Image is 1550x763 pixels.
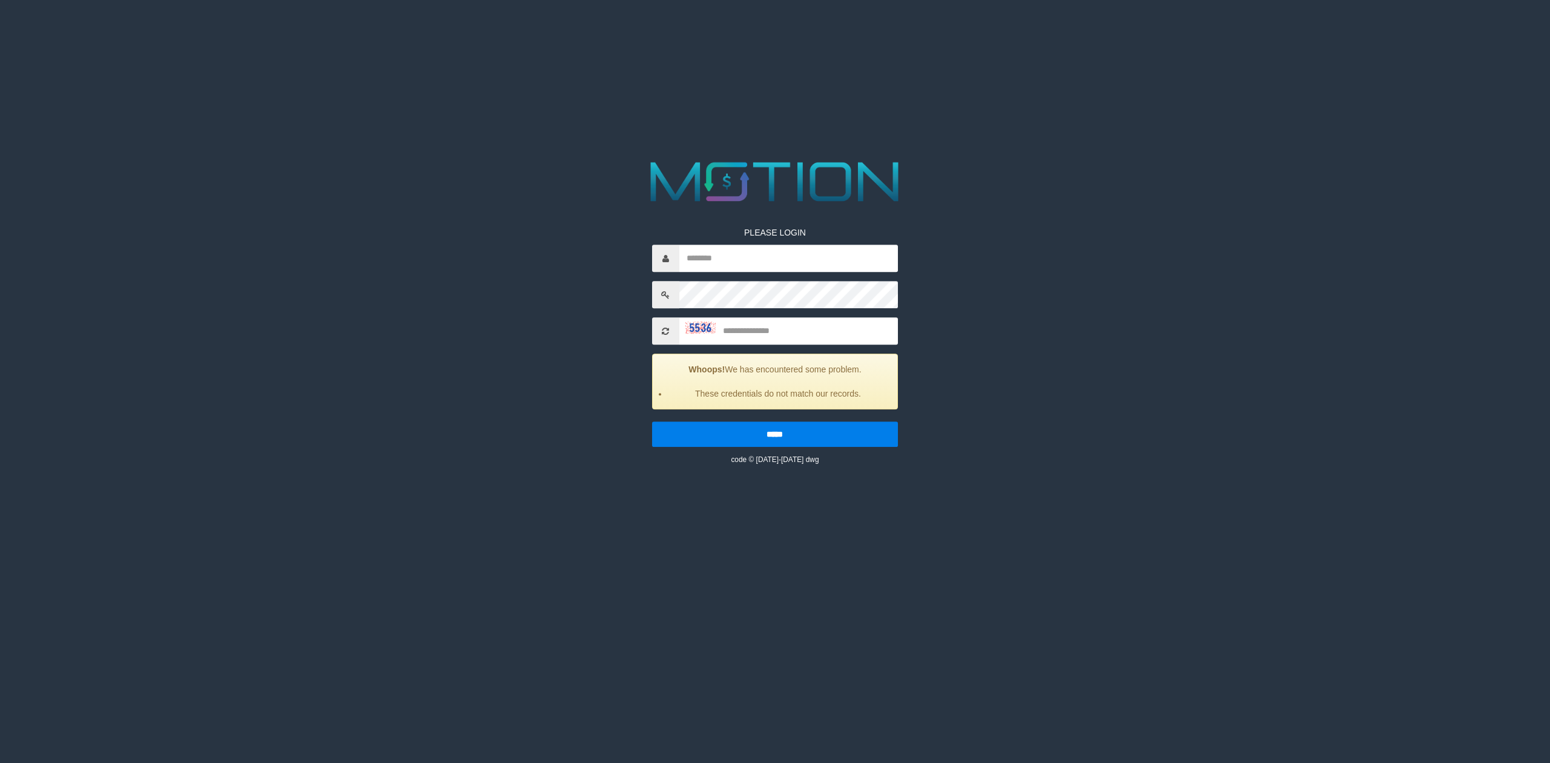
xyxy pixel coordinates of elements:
img: captcha [685,322,716,334]
p: PLEASE LOGIN [652,226,899,239]
img: MOTION_logo.png [639,155,911,208]
small: code © [DATE]-[DATE] dwg [731,455,819,464]
li: These credentials do not match our records. [668,388,889,400]
strong: Whoops! [688,365,725,374]
div: We has encountered some problem. [652,354,899,409]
